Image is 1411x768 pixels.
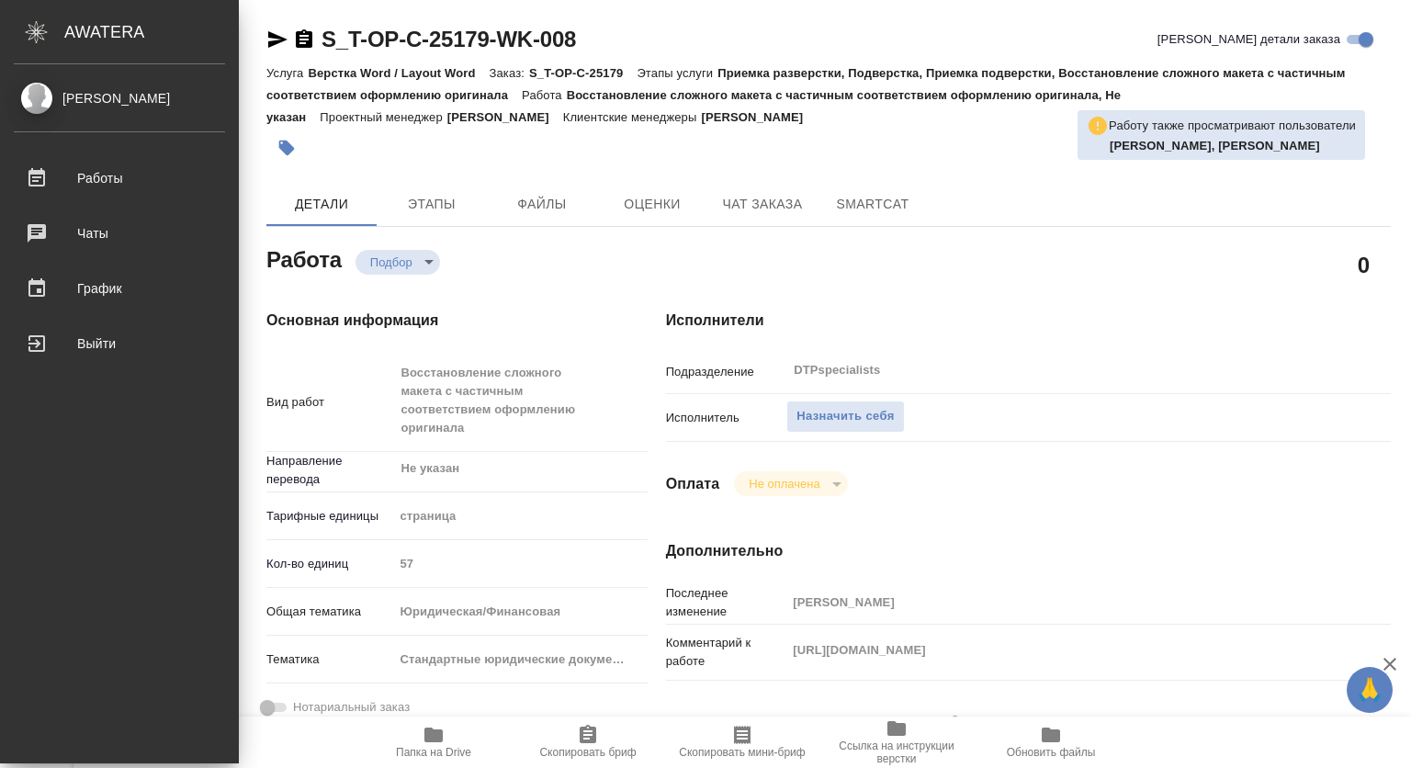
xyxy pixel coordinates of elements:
[266,452,393,489] p: Направление перевода
[608,193,696,216] span: Оценки
[266,66,308,80] p: Услуга
[266,28,288,51] button: Скопировать ссылку для ЯМессенджера
[266,650,393,669] p: Тематика
[293,698,410,717] span: Нотариальный заказ
[64,14,239,51] div: AWATERA
[356,717,511,768] button: Папка на Drive
[666,714,787,732] p: Путь на drive
[266,128,307,168] button: Добавить тэг
[1007,746,1096,759] span: Обновить файлы
[665,717,819,768] button: Скопировать мини-бриф
[796,406,894,427] span: Назначить себя
[1358,249,1370,280] h2: 0
[786,635,1330,666] textarea: [URL][DOMAIN_NAME]
[819,717,974,768] button: Ссылка на инструкции верстки
[490,66,529,80] p: Заказ:
[1347,667,1393,713] button: 🙏
[701,110,817,124] p: [PERSON_NAME]
[666,363,787,381] p: Подразделение
[830,740,963,765] span: Ссылка на инструкции верстки
[322,27,576,51] a: S_T-OP-C-25179-WK-008
[266,555,393,573] p: Кол-во единиц
[1157,30,1340,49] span: [PERSON_NAME] детали заказа
[293,28,315,51] button: Скопировать ссылку
[388,193,476,216] span: Этапы
[974,717,1128,768] button: Обновить файлы
[666,540,1391,562] h4: Дополнительно
[266,507,393,525] p: Тарифные единицы
[447,110,563,124] p: [PERSON_NAME]
[14,164,225,192] div: Работы
[320,110,446,124] p: Проектный менеджер
[718,193,807,216] span: Чат заказа
[786,589,1330,616] input: Пустое поле
[679,746,805,759] span: Скопировать мини-бриф
[14,275,225,302] div: График
[393,550,648,577] input: Пустое поле
[1109,117,1356,135] p: Работу также просматривают пользователи
[396,746,471,759] span: Папка на Drive
[5,155,234,201] a: Работы
[498,193,586,216] span: Файлы
[666,409,787,427] p: Исполнитель
[266,603,393,621] p: Общая тематика
[666,473,720,495] h4: Оплата
[266,88,1121,124] p: Восстановление сложного макета с частичным соответствием оформлению оригинала, Не указан
[14,88,225,108] div: [PERSON_NAME]
[393,501,648,532] div: страница
[356,250,440,275] div: Подбор
[5,321,234,367] a: Выйти
[734,471,847,496] div: Подбор
[743,476,825,491] button: Не оплачена
[666,310,1391,332] h4: Исполнители
[522,88,567,102] p: Работа
[563,110,702,124] p: Клиентские менеджеры
[511,717,665,768] button: Скопировать бриф
[14,330,225,357] div: Выйти
[666,634,787,671] p: Комментарий к работе
[1354,671,1385,709] span: 🙏
[266,242,342,275] h2: Работа
[529,66,637,80] p: S_T-OP-C-25179
[666,584,787,621] p: Последнее изменение
[365,254,418,270] button: Подбор
[266,310,593,332] h4: Основная информация
[1110,137,1356,155] p: Савченко Дмитрий, Ганина Анна
[308,66,489,80] p: Верстка Word / Layout Word
[14,220,225,247] div: Чаты
[277,193,366,216] span: Детали
[786,401,904,433] button: Назначить себя
[266,393,393,412] p: Вид работ
[5,265,234,311] a: График
[539,746,636,759] span: Скопировать бриф
[5,210,234,256] a: Чаты
[786,706,1330,737] textarea: /Clients/Т-ОП-С_Русал Глобал Менеджмент/Orders/S_T-OP-C-25179/DTP/S_T-OP-C-25179-WK-008
[637,66,717,80] p: Этапы услуги
[829,193,917,216] span: SmartCat
[266,66,1346,102] p: Приемка разверстки, Подверстка, Приемка подверстки, Восстановление сложного макета с частичным со...
[393,644,648,675] div: Стандартные юридические документы, договоры, уставы
[393,596,648,627] div: Юридическая/Финансовая
[1110,139,1320,152] b: [PERSON_NAME], [PERSON_NAME]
